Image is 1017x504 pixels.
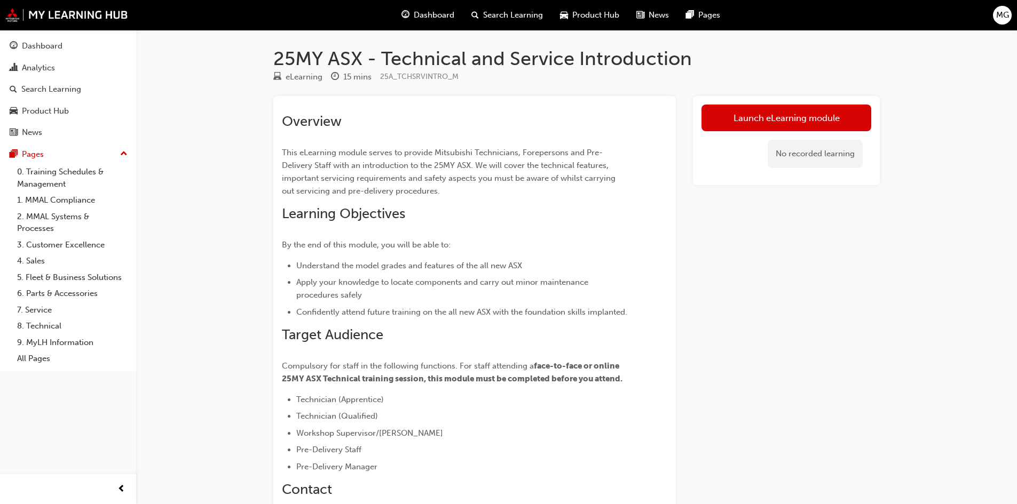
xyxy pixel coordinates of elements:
[572,9,619,21] span: Product Hub
[4,79,132,99] a: Search Learning
[22,62,55,74] div: Analytics
[13,285,132,302] a: 6. Parts & Accessories
[4,101,132,121] a: Product Hub
[13,253,132,269] a: 4. Sales
[10,107,18,116] span: car-icon
[331,73,339,82] span: clock-icon
[380,72,459,81] span: Learning resource code
[471,9,479,22] span: search-icon
[560,9,568,22] span: car-icon
[10,85,17,94] span: search-icon
[22,126,42,139] div: News
[282,148,618,196] span: This eLearning module serves to provide Mitsubishi Technicians, Forepersons and Pre-Delivery Staf...
[21,83,81,95] div: Search Learning
[401,9,409,22] span: guage-icon
[282,205,405,222] span: Learning Objectives
[996,9,1009,21] span: MG
[296,411,378,421] span: Technician (Qualified)
[282,113,342,130] span: Overview
[282,361,622,383] span: face-to-face or online 25MY ASX Technical training session, this module must be completed before ...
[296,445,361,454] span: Pre-Delivery Staff
[698,9,720,21] span: Pages
[296,428,443,438] span: Workshop Supervisor/[PERSON_NAME]
[551,4,628,26] a: car-iconProduct Hub
[677,4,729,26] a: pages-iconPages
[13,209,132,237] a: 2. MMAL Systems & Processes
[993,6,1012,25] button: MG
[636,9,644,22] span: news-icon
[13,237,132,253] a: 3. Customer Excellence
[22,105,69,117] div: Product Hub
[296,261,522,270] span: Understand the model grades and features of the all new ASX
[13,350,132,367] a: All Pages
[22,148,44,161] div: Pages
[282,481,332,498] span: Contact
[282,240,451,250] span: By the end of this module, you will be able to:
[4,34,132,145] button: DashboardAnalyticsSearch LearningProduct HubNews
[117,483,125,496] span: prev-icon
[4,145,132,164] button: Pages
[628,4,677,26] a: news-iconNews
[282,361,534,371] span: Compulsory for staff in the following functions. For staff attending a
[273,47,880,70] h1: 25MY ASX - Technical and Service Introduction
[414,9,454,21] span: Dashboard
[4,58,132,78] a: Analytics
[483,9,543,21] span: Search Learning
[120,147,128,161] span: up-icon
[701,105,871,131] a: Launch eLearning module
[296,277,590,300] span: Apply your knowledge to locate components and carry out minor maintenance procedures safely
[393,4,463,26] a: guage-iconDashboard
[13,302,132,318] a: 7. Service
[463,4,551,26] a: search-iconSearch Learning
[331,70,372,84] div: Duration
[296,395,384,404] span: Technician (Apprentice)
[4,36,132,56] a: Dashboard
[768,140,863,168] div: No recorded learning
[282,326,383,343] span: Target Audience
[296,462,377,471] span: Pre-Delivery Manager
[4,123,132,142] a: News
[10,42,18,51] span: guage-icon
[5,8,128,22] img: mmal
[686,9,694,22] span: pages-icon
[10,128,18,138] span: news-icon
[10,63,18,73] span: chart-icon
[343,71,372,83] div: 15 mins
[273,73,281,82] span: learningResourceType_ELEARNING-icon
[273,70,322,84] div: Type
[13,318,132,334] a: 8. Technical
[13,164,132,192] a: 0. Training Schedules & Management
[286,71,322,83] div: eLearning
[649,9,669,21] span: News
[22,40,62,52] div: Dashboard
[13,192,132,209] a: 1. MMAL Compliance
[13,334,132,351] a: 9. MyLH Information
[13,269,132,286] a: 5. Fleet & Business Solutions
[10,150,18,159] span: pages-icon
[296,307,627,317] span: Confidently attend future training on the all new ASX with the foundation skills implanted.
